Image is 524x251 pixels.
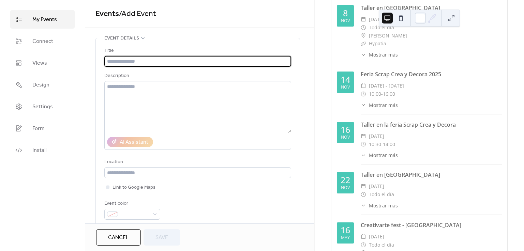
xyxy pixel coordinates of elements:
a: Design [10,76,75,94]
span: 10:30 [369,140,381,148]
a: Views [10,54,75,72]
span: 10:00 [369,90,381,98]
span: My Events [32,16,57,24]
div: nov [341,19,350,23]
span: Link to Google Maps [113,184,155,192]
div: Description [104,72,290,80]
a: Creativarte fest - [GEOGRAPHIC_DATA] [361,221,461,229]
span: Install [32,146,46,155]
div: nov [341,186,350,190]
div: nov [341,135,350,140]
a: Form [10,119,75,138]
span: Mostrar más [369,202,398,209]
button: ​Mostrar más [361,152,398,159]
a: Hypatia [369,40,386,47]
button: Cancel [96,229,141,246]
button: ​Mostrar más [361,202,398,209]
div: ​ [361,82,366,90]
div: ​ [361,241,366,249]
div: ​ [361,140,366,148]
div: 14 [341,75,350,84]
div: ​ [361,152,366,159]
span: Todo el día [369,190,394,199]
div: ​ [361,202,366,209]
span: Mostrar más [369,101,398,109]
div: Event color [104,200,159,208]
span: Settings [32,103,53,111]
span: 14:00 [383,140,395,148]
span: Todo el día [369,23,394,32]
div: ​ [361,15,366,23]
span: Cancel [108,234,129,242]
span: [DATE] [369,15,384,23]
a: My Events [10,10,75,29]
a: Taller en [GEOGRAPHIC_DATA] [361,4,440,12]
div: 16 [341,226,350,234]
div: ​ [361,23,366,32]
button: ​Mostrar más [361,51,398,58]
span: Connect [32,37,53,46]
div: Title [104,47,290,55]
div: Feria Scrap Crea y Decora 2025 [361,70,502,78]
span: Views [32,59,47,67]
span: - [381,90,383,98]
div: ​ [361,40,366,48]
a: Install [10,141,75,159]
div: ​ [361,101,366,109]
div: ​ [361,182,366,190]
span: - [381,140,383,148]
div: 8 [343,9,348,17]
div: 16 [341,125,350,134]
span: / Add Event [119,6,156,21]
span: Form [32,125,45,133]
span: [DATE] - [DATE] [369,82,404,90]
div: 22 [341,176,350,184]
a: Events [95,6,119,21]
div: ​ [361,51,366,58]
div: may [341,236,350,240]
span: Mostrar más [369,51,398,58]
div: nov [341,85,350,90]
div: ​ [361,233,366,241]
span: Todo el día [369,241,394,249]
div: ​ [361,132,366,140]
span: Design [32,81,49,89]
span: [PERSON_NAME] [369,32,407,40]
span: [DATE] [369,182,384,190]
span: 16:00 [383,90,395,98]
div: ​ [361,32,366,40]
span: Event details [104,34,139,43]
div: Taller en [GEOGRAPHIC_DATA] [361,171,502,179]
span: [DATE] [369,233,384,241]
span: [DATE] [369,132,384,140]
button: ​Mostrar más [361,101,398,109]
div: Location [104,158,290,166]
span: Mostrar más [369,152,398,159]
div: ​ [361,190,366,199]
a: Connect [10,32,75,50]
a: Settings [10,97,75,116]
div: ​ [361,90,366,98]
div: Taller en la feria Scrap Crea y Decora [361,121,502,129]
